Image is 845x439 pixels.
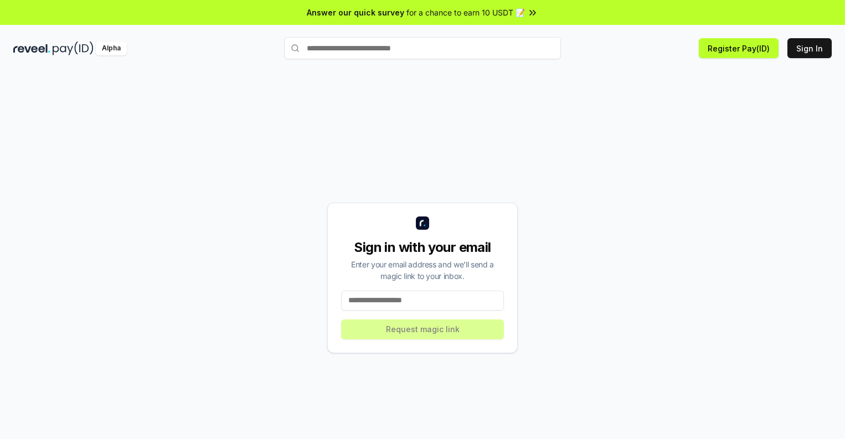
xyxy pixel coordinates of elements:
div: Sign in with your email [341,239,504,256]
img: pay_id [53,42,94,55]
div: Enter your email address and we’ll send a magic link to your inbox. [341,259,504,282]
img: reveel_dark [13,42,50,55]
button: Sign In [787,38,832,58]
button: Register Pay(ID) [699,38,779,58]
span: for a chance to earn 10 USDT 📝 [406,7,525,18]
span: Answer our quick survey [307,7,404,18]
img: logo_small [416,216,429,230]
div: Alpha [96,42,127,55]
